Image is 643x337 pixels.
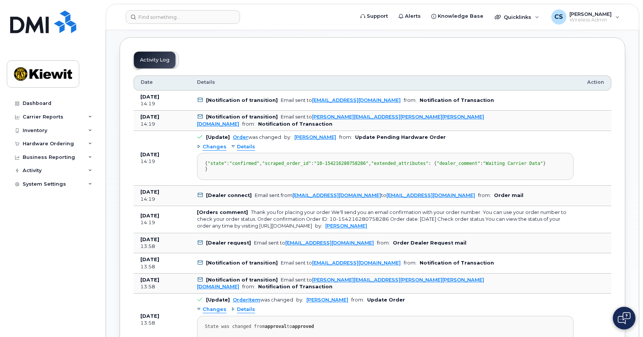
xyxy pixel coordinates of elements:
b: Order mail [494,192,523,198]
th: Action [580,75,611,91]
b: [Dealer request] [206,240,251,246]
div: Email sent from to [255,192,475,198]
span: "Waiting Carrier Data" [483,161,543,166]
div: 14:19 [140,158,183,165]
span: from: [478,192,491,198]
b: Notification of Transaction [258,121,332,127]
b: [Notification of transition] [206,97,278,103]
div: Quicklinks [489,9,545,25]
div: Email sent to [281,260,401,266]
span: Alerts [405,12,421,20]
span: Details [197,79,215,86]
a: [EMAIL_ADDRESS][DOMAIN_NAME] [292,192,381,198]
span: "dealer_comment" [437,161,480,166]
span: Support [367,12,388,20]
div: 13:58 [140,283,183,290]
span: by: [284,134,291,140]
b: [Notification of transition] [206,114,278,120]
span: from: [242,121,255,127]
span: by: [296,297,303,303]
b: [DATE] [140,152,159,157]
b: [DATE] [140,189,159,195]
span: Details [237,143,255,151]
b: [Orders comment] [197,209,248,215]
span: "10-154216280758286" [314,161,369,166]
span: from: [339,134,352,140]
span: Knowledge Base [438,12,483,20]
div: { : , : , : { : } } [205,161,566,172]
strong: approval [265,324,287,329]
div: Email sent to [254,240,374,246]
b: [Update] [206,297,230,303]
div: 13:58 [140,320,183,326]
b: Order Dealer Request mail [393,240,466,246]
b: [DATE] [140,114,159,120]
div: Email sent to [281,97,401,103]
span: "state" [208,161,227,166]
div: 13:58 [140,243,183,250]
span: "scraped_order_id" [262,161,311,166]
b: [Update] [206,134,230,140]
b: Update Order [367,297,405,303]
b: [DATE] [140,237,159,242]
div: was changed [233,134,281,140]
a: [EMAIL_ADDRESS][DOMAIN_NAME] [312,260,401,266]
span: [PERSON_NAME] [569,11,612,17]
div: 14:19 [140,100,183,107]
span: "confirmed" [229,161,259,166]
a: Alerts [393,9,426,24]
b: Update Pending Hardware Order [355,134,446,140]
span: from: [404,260,417,266]
a: [EMAIL_ADDRESS][DOMAIN_NAME] [285,240,374,246]
span: CS [554,12,563,22]
b: [DATE] [140,313,159,319]
span: Details [237,306,255,313]
b: Notification of Transaction [258,284,332,289]
span: from: [242,284,255,289]
a: OrderItem [233,297,260,303]
span: Wireless Admin [569,17,612,23]
b: [Dealer connect] [206,192,252,198]
a: [PERSON_NAME] [306,297,348,303]
img: Open chat [618,312,631,324]
a: [PERSON_NAME] [294,134,336,140]
span: Changes [203,143,226,151]
span: "extended_attributes" [371,161,429,166]
a: Knowledge Base [426,9,489,24]
div: Email sent to [197,277,484,289]
b: [Notification of transition] [206,277,278,283]
a: Order [233,134,248,140]
div: State was changed from to [205,324,566,329]
div: Corey Schmitz [546,9,625,25]
b: [DATE] [140,257,159,262]
span: by: [315,223,322,229]
b: Notification of Transaction [420,260,494,266]
strong: approved [292,324,314,329]
a: [PERSON_NAME] [325,223,367,229]
div: 14:19 [140,219,183,226]
span: Date [141,79,153,86]
div: 13:58 [140,263,183,270]
a: [EMAIL_ADDRESS][DOMAIN_NAME] [386,192,475,198]
span: Changes [203,306,226,313]
a: [EMAIL_ADDRESS][DOMAIN_NAME] [312,97,401,103]
span: Quicklinks [504,14,531,20]
b: [DATE] [140,277,159,283]
div: Email sent to [197,114,484,126]
b: [Notification of transition] [206,260,278,266]
div: 14:19 [140,196,183,203]
b: [DATE] [140,213,159,219]
a: Support [355,9,393,24]
span: from: [377,240,390,246]
div: was changed [233,297,293,303]
b: Notification of Transaction [420,97,494,103]
span: from: [351,297,364,303]
a: [PERSON_NAME][EMAIL_ADDRESS][PERSON_NAME][PERSON_NAME][DOMAIN_NAME] [197,277,484,289]
a: [PERSON_NAME][EMAIL_ADDRESS][PERSON_NAME][PERSON_NAME][DOMAIN_NAME] [197,114,484,126]
span: from: [404,97,417,103]
div: 14:19 [140,121,183,128]
b: [DATE] [140,94,159,100]
div: Thank you for placing your order We'll send you an email confirmation with your order number. You... [197,209,566,229]
input: Find something... [126,10,240,24]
